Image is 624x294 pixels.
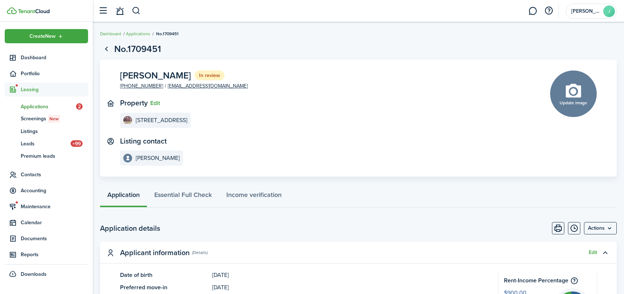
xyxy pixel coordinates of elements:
[584,222,617,234] button: Open menu
[550,71,597,117] button: Update image
[5,113,88,125] a: ScreeningsNew
[21,152,88,160] span: Premium leads
[584,222,617,234] menu-btn: Actions
[21,128,88,135] span: Listings
[120,71,191,80] span: [PERSON_NAME]
[120,82,163,90] a: [PHONE_NUMBER]
[21,219,88,226] span: Calendar
[168,82,248,90] a: [EMAIL_ADDRESS][DOMAIN_NAME]
[599,246,611,259] button: Toggle accordion
[195,71,224,81] status: In review
[150,100,160,106] button: Edit
[7,7,17,14] img: TenantCloud
[21,235,88,242] span: Documents
[542,5,555,17] button: Open resource center
[71,140,83,147] span: +99
[126,31,150,37] a: Applications
[21,251,88,258] span: Reports
[21,187,88,194] span: Accounting
[5,247,88,262] a: Reports
[18,9,49,13] img: TenantCloud
[504,276,591,285] h4: Rent-Income Percentage
[132,5,141,17] button: Search
[120,137,167,145] text-item: Listing contact
[136,117,187,124] e-details-info-title: [STREET_ADDRESS]
[192,249,208,256] panel-main-subtitle: (Details)
[21,70,88,77] span: Portfolio
[49,116,59,122] span: New
[589,250,597,255] button: Edit
[5,100,88,113] a: Applications2
[120,271,208,279] panel-main-title: Date of birth
[526,2,540,20] a: Messaging
[21,203,88,210] span: Maintenance
[552,222,564,234] button: Print
[120,99,148,107] text-item: Property
[100,43,112,55] a: Go back
[5,51,88,65] a: Dashboard
[21,140,71,148] span: Leads
[219,186,289,208] a: Income verification
[113,2,127,20] a: Notifications
[568,222,580,234] button: Timeline
[21,103,76,110] span: Applications
[100,223,160,234] h2: Application details
[120,283,208,292] panel-main-title: Preferred move-in
[96,4,110,18] button: Open sidebar
[136,155,180,161] e-details-info-title: [PERSON_NAME]
[21,86,88,93] span: Leasing
[29,34,56,39] span: Create New
[21,270,47,278] span: Downloads
[5,137,88,150] a: Leads+99
[5,29,88,43] button: Open menu
[21,115,88,123] span: Screenings
[147,186,219,208] a: Essential Full Check
[156,31,179,37] span: No.1709451
[114,42,161,56] h1: No.1709451
[100,31,121,37] a: Dashboard
[5,125,88,137] a: Listings
[212,271,477,279] panel-main-description: [DATE]
[571,9,600,14] span: Joe
[76,103,83,110] span: 2
[120,249,190,257] panel-main-title: Applicant information
[212,283,477,292] panel-main-description: [DATE]
[123,116,132,125] img: Reading Ln 4431
[21,171,88,178] span: Contacts
[5,150,88,162] a: Premium leads
[21,54,88,61] span: Dashboard
[603,5,615,17] avatar-text: J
